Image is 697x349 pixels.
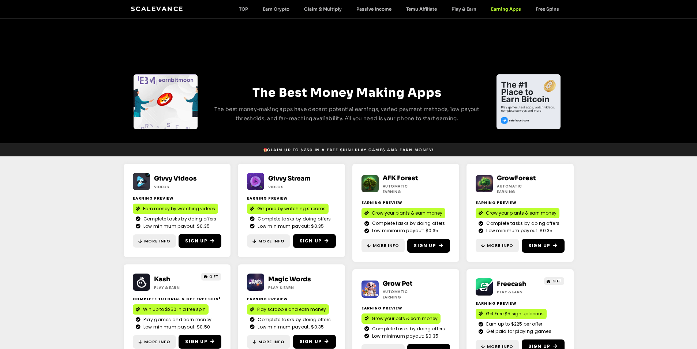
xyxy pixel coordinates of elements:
[268,184,312,190] h2: Videos
[133,196,222,201] h2: Earning Preview
[133,335,176,349] a: More Info
[444,6,484,12] a: Play & Earn
[257,306,326,313] span: Play scrabble and earn money
[185,238,207,244] span: Sign Up
[528,242,550,249] span: Sign Up
[154,175,197,182] a: Givvy Videos
[142,223,210,230] span: Low minimum payout: $0.35
[142,324,210,330] span: Low minimum payout: $0.50
[232,6,566,12] nav: Menu
[256,223,324,230] span: Low minimum payout: $0.35
[370,220,445,227] span: Complete tasks by doing offers
[497,183,541,194] h2: Automatic earning
[476,301,565,306] h2: Earning Preview
[211,83,483,102] h2: The Best Money Making Apps
[247,335,290,349] a: More Info
[486,311,544,317] span: Get Free $5 sign up bonus
[143,205,215,212] span: Earn money by watching videos
[372,210,442,216] span: Grow your plants & earn money
[370,333,439,339] span: Low minimum payout: $0.35
[247,234,290,248] a: More Info
[247,304,329,315] a: Play scrabble and earn money
[476,239,519,252] a: More Info
[300,238,322,244] span: Sign Up
[143,306,206,313] span: Win up to $250 in a free spin
[257,205,326,212] span: Get paid by watching streams
[154,184,198,190] h2: Videos
[293,335,336,349] a: Sign Up
[201,273,221,281] a: GIFT
[414,242,436,249] span: Sign Up
[399,6,444,12] a: Temu Affiliate
[361,313,441,324] a: Grow your pets & earn money
[349,6,399,12] a: Passive Income
[484,6,528,12] a: Earning Apps
[134,74,198,129] div: Slides
[263,147,434,153] span: Claim up to $250 in a free spin! Play games and earn money!
[247,296,336,302] h2: Earning Preview
[268,285,312,290] h2: Play & Earn
[484,227,553,234] span: Low minimum payout: $0.35
[373,242,399,249] span: More Info
[544,277,564,285] a: GIFT
[185,338,207,345] span: Sign Up
[133,234,176,248] a: More Info
[476,200,565,205] h2: Earning Preview
[370,227,439,234] span: Low minimum payout: $0.35
[142,216,217,222] span: Complete tasks by doing offers
[361,208,445,218] a: Grow your plants & earn money
[154,275,170,283] a: Kash
[256,316,331,323] span: Complete tasks by doing offers
[361,200,450,205] h2: Earning Preview
[522,239,565,253] a: Sign Up
[144,339,170,345] span: More Info
[383,183,427,194] h2: Automatic earning
[552,278,562,284] span: GIFT
[144,238,170,244] span: More Info
[383,280,412,287] a: Grow Pet
[258,339,285,345] span: More Info
[268,175,311,182] a: Givvy Stream
[484,328,551,335] span: Get paid for playing games
[372,315,438,322] span: Grow your pets & earn money
[487,242,513,249] span: More Info
[134,74,198,129] div: 1 / 4
[484,220,559,227] span: Complete tasks by doing offers
[133,304,209,315] a: Win up to $250 in a free spin
[142,316,212,323] span: Play games and earn money
[300,338,322,345] span: Sign Up
[211,105,483,123] p: The best money-making apps have decent potential earnings, varied payment methods, low payout thr...
[133,204,218,214] a: Earn money by watching videos
[255,6,297,12] a: Earn Crypto
[256,324,324,330] span: Low minimum payout: $0.35
[407,239,450,253] a: Sign Up
[179,234,221,248] a: Sign Up
[476,309,547,319] a: Get Free $5 sign up bonus
[486,210,557,216] span: Grow your plants & earn money
[361,305,450,311] h2: Earning Preview
[131,5,184,12] a: Scalevance
[496,74,561,129] div: 1 / 4
[247,204,329,214] a: Get paid by watching streams
[133,296,222,302] h2: complete tutorial & get free spin!
[497,280,526,288] a: Freecash
[154,285,198,290] h2: Play & Earn
[476,208,559,218] a: Grow your plants & earn money
[383,289,427,300] h2: Automatic earning
[258,238,285,244] span: More Info
[497,289,541,295] h2: Play & Earn
[232,6,255,12] a: TOP
[179,335,221,349] a: Sign Up
[370,326,445,332] span: Complete tasks by doing offers
[256,216,331,222] span: Complete tasks by doing offers
[496,74,561,129] div: Slides
[297,6,349,12] a: Claim & Multiply
[383,174,418,182] a: AFK Forest
[209,274,218,279] span: GIFT
[528,6,566,12] a: Free Spins
[497,174,536,182] a: GrowForest
[361,239,405,252] a: More Info
[260,145,437,155] a: 🎁Claim up to $250 in a free spin! Play games and earn money!
[484,321,543,327] span: Earn up to $225 per offer
[263,148,267,152] img: 🎁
